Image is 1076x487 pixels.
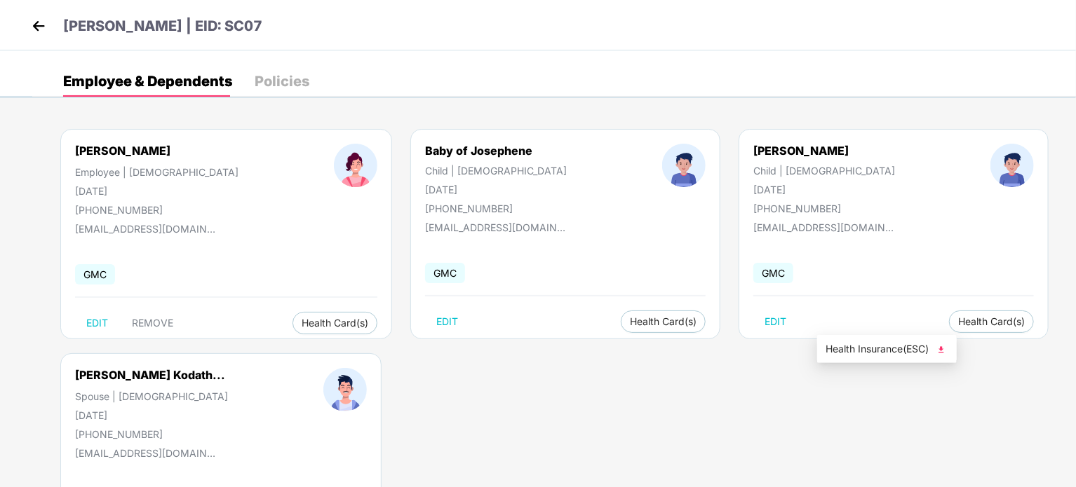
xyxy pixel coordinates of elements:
span: EDIT [765,316,786,327]
div: [PHONE_NUMBER] [425,203,567,214]
div: Employee | [DEMOGRAPHIC_DATA] [75,166,238,178]
div: [EMAIL_ADDRESS][DOMAIN_NAME] [425,221,565,233]
div: [PERSON_NAME] Kodath... [75,368,225,382]
div: [PERSON_NAME] [75,144,170,158]
div: [PERSON_NAME] [753,144,895,158]
span: EDIT [86,317,108,329]
div: Spouse | [DEMOGRAPHIC_DATA] [75,390,228,402]
div: [DATE] [75,409,228,421]
button: REMOVE [121,312,184,334]
div: Employee & Dependents [63,74,232,88]
span: GMC [75,264,115,284]
button: Health Card(s) [949,310,1034,333]
span: Health Card(s) [958,318,1025,325]
div: Child | [DEMOGRAPHIC_DATA] [425,165,567,177]
span: Health Card(s) [630,318,697,325]
button: Health Card(s) [292,312,377,334]
div: [PHONE_NUMBER] [75,204,238,216]
span: EDIT [436,316,458,327]
div: [PHONE_NUMBER] [75,428,228,440]
div: [DATE] [425,184,567,196]
div: [PHONE_NUMBER] [753,203,895,214]
img: svg+xml;base64,PHN2ZyB4bWxucz0iaHR0cDovL3d3dy53My5vcmcvMjAwMC9zdmciIHhtbG5zOnhsaW5rPSJodHRwOi8vd3... [934,343,948,357]
p: [PERSON_NAME] | EID: SC07 [63,15,262,37]
img: profileImage [990,144,1034,187]
span: REMOVE [132,317,173,329]
div: [EMAIL_ADDRESS][DOMAIN_NAME] [75,447,215,459]
img: back [28,15,49,36]
div: [EMAIL_ADDRESS][DOMAIN_NAME] [75,223,215,235]
span: Health Insurance(ESC) [826,341,948,357]
div: [EMAIL_ADDRESS][DOMAIN_NAME] [753,221,894,233]
div: [DATE] [753,184,895,196]
div: Child | [DEMOGRAPHIC_DATA] [753,165,895,177]
button: EDIT [75,312,119,334]
div: Policies [255,74,309,88]
img: profileImage [323,368,367,411]
span: Health Card(s) [302,320,368,327]
div: [DATE] [75,185,238,197]
div: Baby of Josephene [425,144,567,158]
button: EDIT [425,310,469,333]
span: GMC [753,263,793,283]
span: GMC [425,263,465,283]
img: profileImage [662,144,706,187]
img: profileImage [334,144,377,187]
button: EDIT [753,310,798,333]
button: Health Card(s) [621,310,706,333]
